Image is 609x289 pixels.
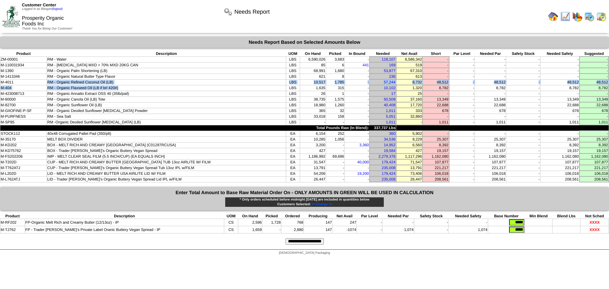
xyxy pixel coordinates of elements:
[506,102,540,108] td: -
[286,136,300,142] td: EA
[391,91,395,96] a: 17
[0,108,47,114] td: M-GIIOFINE-P-SF
[560,11,570,22] img: line_graph.gif
[300,68,326,74] td: 68,991
[326,102,344,108] td: 1,260
[22,16,64,27] span: Prosperity Organic Foods Inc
[286,62,300,68] td: LBS
[344,131,370,136] td: -
[286,159,300,165] td: EA
[422,62,449,68] td: -
[47,131,286,136] td: 40x48 Corrugated Pallet Pad (350/plt)
[506,91,540,96] td: -
[580,85,609,91] td: 8,782
[396,68,423,74] td: 67,310
[384,97,396,102] a: 50,509
[384,137,396,141] a: 34,536
[0,148,47,154] td: M-KD75762
[47,165,286,171] td: CUP - Trader [PERSON_NAME]'s Organic Buttery Vegan Spread Tub 13oz IPL w/FILM
[0,136,47,142] td: M-35170
[384,148,396,153] a: 19,584
[506,154,540,159] td: -
[396,85,423,91] td: 1,320
[422,68,449,74] td: -
[0,68,47,74] td: M-1390
[396,114,423,119] td: 32,860
[344,51,370,56] th: In Bound
[580,79,609,85] td: 48,512
[396,96,423,102] td: 37,160
[286,85,300,91] td: LBS
[475,96,506,102] td: 13,349
[389,131,396,136] a: 360
[540,96,579,102] td: 13,349
[0,74,47,79] td: M-1413346
[47,136,286,142] td: MELT BOX DIVIDER
[326,136,344,142] td: 1,056
[580,62,609,68] td: -
[47,79,286,85] td: RM - Organic Refined Coconut Oil (LB)
[300,51,326,56] th: On Hand
[422,56,449,62] td: -
[475,51,506,56] th: Needed Par
[344,56,370,62] td: -
[449,159,475,165] td: -
[396,154,423,159] td: 1,117,296
[326,165,344,171] td: -
[312,202,332,206] span: ⇐ Change ⇐
[506,114,540,119] td: -
[300,131,326,136] td: 6,154
[300,154,326,159] td: 1,186,992
[506,131,540,136] td: -
[0,171,47,176] td: M-L202D
[449,119,475,125] td: -
[396,56,423,62] td: 6,586,342
[47,119,286,125] td: RM -Organic Deoiled Sunflower [MEDICAL_DATA] (LB)
[580,136,609,142] td: 25,307
[0,91,47,96] td: M-423008713
[422,131,449,136] td: -
[382,171,395,176] a: 179,424
[580,108,609,114] td: 678
[572,11,582,22] img: graph.gif
[449,102,475,108] td: -
[540,51,579,56] th: Needed Safety
[0,119,47,125] td: M-SP95
[396,159,423,165] td: 71,547
[540,142,579,148] td: 8,392
[344,165,370,171] td: -
[0,56,47,62] td: ZM-00001
[300,148,326,154] td: 427
[326,96,344,102] td: 1,575
[475,108,506,114] td: 678
[422,136,449,142] td: 25,307
[580,165,609,171] td: 221,217
[384,86,396,90] a: 10,102
[326,114,344,119] td: 158
[396,136,423,142] td: 9,229
[580,96,609,102] td: 13,349
[300,85,326,91] td: 1,635
[0,154,47,159] td: M-FS202206
[580,74,609,79] td: -
[47,96,286,102] td: RM - Organic Canola Oil (LB) Tote
[422,74,449,79] td: -
[47,74,286,79] td: RM - Organic Natural Butter Type Flavor
[47,148,286,154] td: BOX - Trader [PERSON_NAME]'s Organic Buttery Vegan Spread
[286,114,300,119] td: LBS
[540,108,579,114] td: 678
[396,131,423,136] td: 5,902
[363,63,369,67] a: 441
[286,91,300,96] td: LBS
[47,62,286,68] td: RM - [MEDICAL_DATA] MXD > 70% MXD 20KG CAN
[286,165,300,171] td: EA
[580,148,609,154] td: 19,157
[596,11,606,22] img: calendarinout.gif
[475,56,506,62] td: -
[449,56,475,62] td: -
[449,114,475,119] td: -
[449,142,475,148] td: -
[475,119,506,125] td: 1,011
[326,51,344,56] th: Picked
[396,91,423,96] td: 25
